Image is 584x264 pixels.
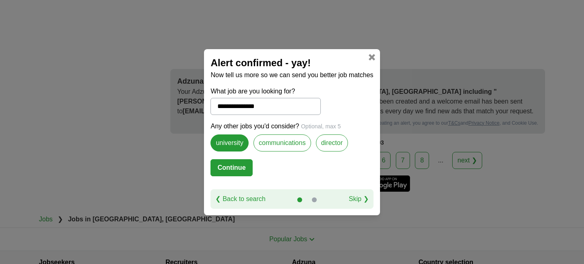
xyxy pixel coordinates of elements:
p: Any other jobs you'd consider? [210,121,373,131]
label: communications [253,134,311,151]
a: Skip ❯ [349,194,369,204]
label: director [316,134,348,151]
label: What job are you looking for? [210,87,319,96]
button: Continue [210,159,252,176]
h2: Alert confirmed - yay! [210,56,373,70]
span: Optional, max 5 [301,123,341,130]
label: university [210,134,249,151]
p: Now tell us more so we can send you better job matches [210,70,373,80]
a: ❮ Back to search [215,194,265,204]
